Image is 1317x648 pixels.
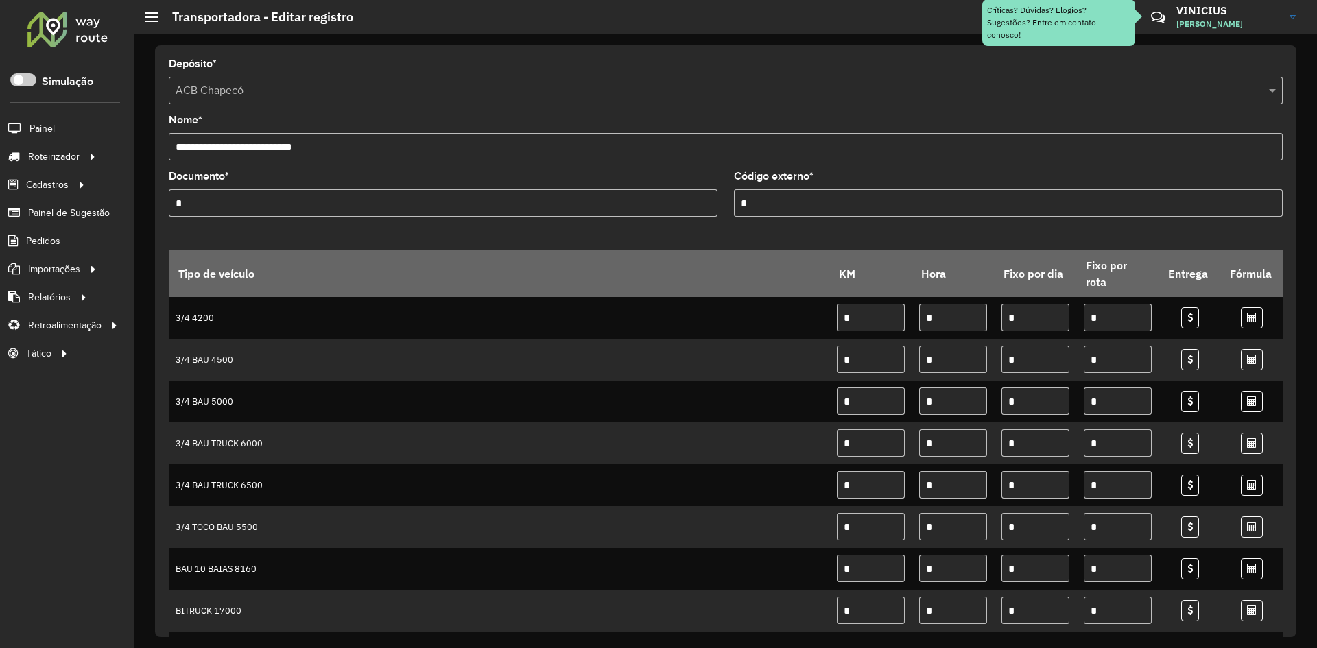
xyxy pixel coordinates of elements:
td: 3/4 BAU TRUCK 6000 [169,422,830,464]
label: Depósito [169,56,217,72]
span: [PERSON_NAME] [1176,18,1279,30]
label: Documento [169,168,229,184]
span: Roteirizador [28,149,80,164]
span: Relatórios [28,290,71,304]
span: Retroalimentação [28,318,102,333]
span: Pedidos [26,234,60,248]
td: 3/4 BAU TRUCK 6500 [169,464,830,506]
span: Painel [29,121,55,136]
span: Painel de Sugestão [28,206,110,220]
th: Tipo de veículo [169,251,830,297]
label: Simulação [42,73,93,90]
h3: VINICIUS [1176,4,1279,17]
td: 3/4 BAU 4500 [169,339,830,381]
h2: Transportadora - Editar registro [158,10,353,25]
th: Entrega [1159,251,1221,297]
td: BITRUCK 17000 [169,590,830,632]
span: Importações [28,262,80,276]
label: Nome [169,112,202,128]
th: Fixo por dia [995,251,1077,297]
span: Cadastros [26,178,69,192]
label: Código externo [734,168,814,184]
td: 3/4 4200 [169,297,830,339]
th: KM [830,251,912,297]
a: Contato Rápido [1143,3,1173,32]
td: 3/4 TOCO BAU 5500 [169,506,830,548]
th: Fórmula [1221,251,1283,297]
td: BAU 10 BAIAS 8160 [169,548,830,590]
th: Fixo por rota [1077,251,1159,297]
th: Hora [912,251,995,297]
span: Tático [26,346,51,361]
td: 3/4 BAU 5000 [169,381,830,422]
